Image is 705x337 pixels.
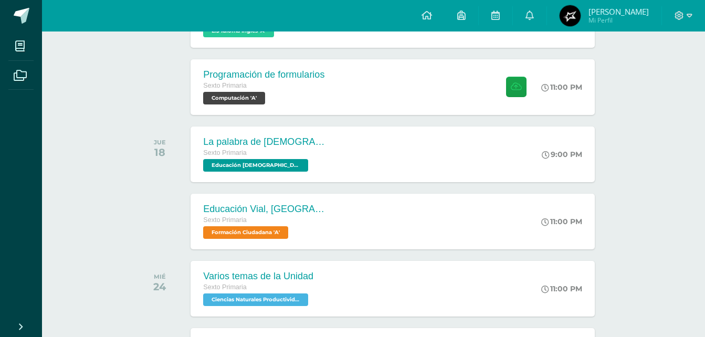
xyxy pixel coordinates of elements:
div: 11:00 PM [541,82,582,92]
div: MIÉ [153,273,166,280]
div: Programación de formularios [203,69,324,80]
div: Educación Vial, [GEOGRAPHIC_DATA] [203,204,329,215]
div: 11:00 PM [541,284,582,293]
span: Formación Ciudadana 'A' [203,226,288,239]
div: 9:00 PM [542,150,582,159]
div: 11:00 PM [541,217,582,226]
div: 18 [154,146,166,159]
div: Varios temas de la Unidad [203,271,313,282]
span: Sexto Primaria [203,149,247,156]
div: La palabra de [DEMOGRAPHIC_DATA] es como un [PERSON_NAME] [203,136,329,148]
span: Sexto Primaria [203,82,247,89]
span: Sexto Primaria [203,216,247,224]
span: Educación Cristiana 'A' [203,159,308,172]
div: JUE [154,139,166,146]
span: Sexto Primaria [203,283,247,291]
span: Computación 'A' [203,92,265,104]
span: Mi Perfil [588,16,649,25]
span: [PERSON_NAME] [588,6,649,17]
img: 600ebf21ea1ef123e3920703b643b294.png [560,5,581,26]
div: 24 [153,280,166,293]
span: Ciencias Naturales Productividad y Desarrollo 'A' [203,293,308,306]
